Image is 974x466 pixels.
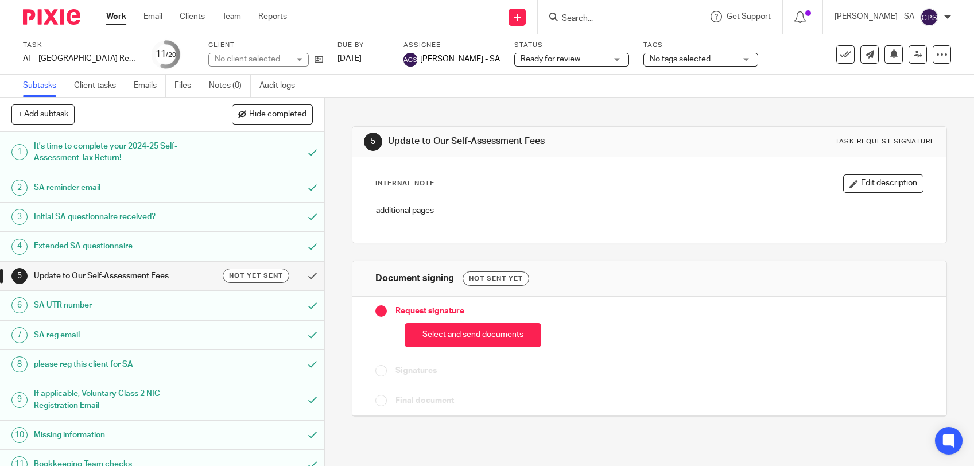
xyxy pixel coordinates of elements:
div: 9 [11,392,28,408]
h1: SA reminder email [34,179,204,196]
a: Subtasks [23,75,65,97]
h1: It's time to complete your 2024-25 Self-Assessment Tax Return! [34,138,204,167]
h1: Update to Our Self-Assessment Fees [34,267,204,285]
span: Final document [395,395,454,406]
span: Hide completed [249,110,306,119]
div: AT - SA Return - PE 05-04-2025 [23,53,138,64]
label: Status [514,41,629,50]
a: Client tasks [74,75,125,97]
div: 5 [11,268,28,284]
a: Files [174,75,200,97]
p: additional pages [376,205,923,216]
button: Hide completed [232,104,313,124]
h1: Initial SA questionnaire received? [34,208,204,226]
button: Edit description [843,174,923,193]
label: Client [208,41,323,50]
label: Task [23,41,138,50]
div: Task request signature [835,137,935,146]
a: Email [143,11,162,22]
input: Search [561,14,664,24]
h1: SA reg email [34,327,204,344]
a: Emails [134,75,166,97]
span: Not yet sent [229,271,283,281]
div: AT - [GEOGRAPHIC_DATA] Return - PE [DATE] [23,53,138,64]
span: Get Support [727,13,771,21]
img: Pixie [23,9,80,25]
span: [PERSON_NAME] - SA [420,53,500,65]
label: Due by [337,41,389,50]
h1: Extended SA questionnaire [34,238,204,255]
a: Notes (0) [209,75,251,97]
a: Work [106,11,126,22]
h1: Missing information [34,426,204,444]
img: svg%3E [920,8,938,26]
div: Not sent yet [463,271,529,286]
a: Audit logs [259,75,304,97]
a: Team [222,11,241,22]
a: Clients [180,11,205,22]
h1: Document signing [375,273,454,285]
div: 1 [11,144,28,160]
h1: SA UTR number [34,297,204,314]
span: No tags selected [650,55,711,63]
div: 2 [11,180,28,196]
button: + Add subtask [11,104,75,124]
span: Signatures [395,365,437,376]
label: Assignee [403,41,500,50]
div: 6 [11,297,28,313]
div: 8 [11,356,28,372]
div: 3 [11,209,28,225]
div: 11 [156,48,176,61]
h1: Update to Our Self-Assessment Fees [388,135,674,147]
p: Internal Note [375,179,434,188]
h1: If applicable, Voluntary Class 2 NIC Registration Email [34,385,204,414]
div: 10 [11,427,28,443]
small: /20 [166,52,176,58]
label: Tags [643,41,758,50]
span: [DATE] [337,55,362,63]
div: 5 [364,133,382,151]
p: [PERSON_NAME] - SA [835,11,914,22]
span: Request signature [395,305,464,317]
div: No client selected [215,53,289,65]
div: 4 [11,239,28,255]
button: Select and send documents [405,323,541,348]
h1: please reg this client for SA [34,356,204,373]
img: svg%3E [403,53,417,67]
a: Reports [258,11,287,22]
div: 7 [11,327,28,343]
span: Ready for review [521,55,580,63]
